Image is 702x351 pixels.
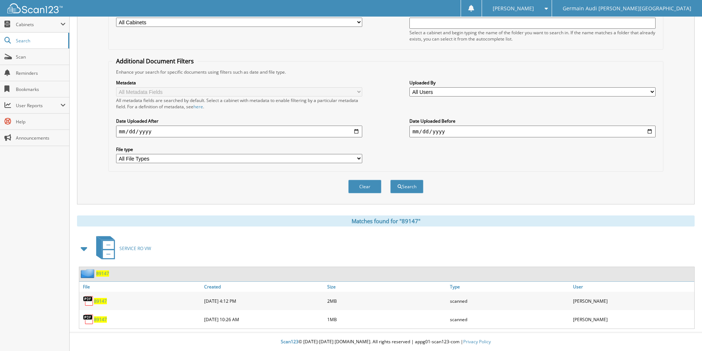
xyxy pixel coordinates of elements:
[16,102,60,109] span: User Reports
[116,126,362,137] input: start
[348,180,381,193] button: Clear
[92,234,151,263] a: SERVICE RO VW
[563,6,691,11] span: Germain Audi [PERSON_NAME][GEOGRAPHIC_DATA]
[112,69,659,75] div: Enhance your search for specific documents using filters such as date and file type.
[665,316,702,351] iframe: Chat Widget
[325,294,448,308] div: 2MB
[325,282,448,292] a: Size
[94,298,107,304] a: 89147
[571,312,694,327] div: [PERSON_NAME]
[94,316,107,323] a: 89147
[16,119,66,125] span: Help
[70,333,702,351] div: © [DATE]-[DATE] [DOMAIN_NAME]. All rights reserved | appg01-scan123-com |
[119,245,151,252] span: SERVICE RO VW
[79,282,202,292] a: File
[409,126,656,137] input: end
[202,282,325,292] a: Created
[16,38,64,44] span: Search
[390,180,423,193] button: Search
[571,282,694,292] a: User
[16,54,66,60] span: Scan
[96,270,109,277] a: 89147
[116,80,362,86] label: Metadata
[281,338,298,345] span: Scan123
[16,70,66,76] span: Reminders
[7,3,63,13] img: scan123-logo-white.svg
[83,314,94,325] img: PDF.png
[448,312,571,327] div: scanned
[116,146,362,152] label: File type
[493,6,534,11] span: [PERSON_NAME]
[16,135,66,141] span: Announcements
[193,103,203,110] a: here
[202,312,325,327] div: [DATE] 10:26 AM
[202,294,325,308] div: [DATE] 4:12 PM
[409,80,656,86] label: Uploaded By
[77,215,695,227] div: Matches found for "89147"
[83,295,94,306] img: PDF.png
[409,29,656,42] div: Select a cabinet and begin typing the name of the folder you want to search in. If the name match...
[81,269,96,278] img: folder2.png
[325,312,448,327] div: 1MB
[448,282,571,292] a: Type
[16,21,60,28] span: Cabinets
[112,57,198,65] legend: Additional Document Filters
[116,118,362,124] label: Date Uploaded After
[571,294,694,308] div: [PERSON_NAME]
[448,294,571,308] div: scanned
[16,86,66,92] span: Bookmarks
[409,118,656,124] label: Date Uploaded Before
[463,338,491,345] a: Privacy Policy
[116,97,362,110] div: All metadata fields are searched by default. Select a cabinet with metadata to enable filtering b...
